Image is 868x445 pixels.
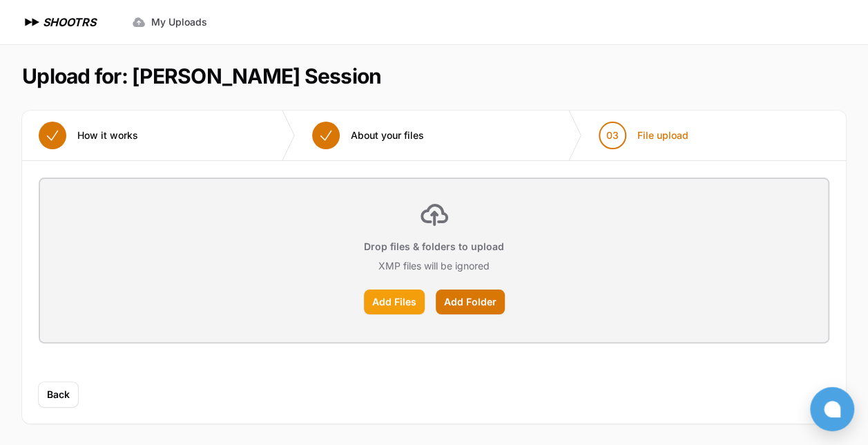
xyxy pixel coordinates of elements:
[77,129,138,142] span: How it works
[810,387,854,431] button: Open chat window
[351,129,424,142] span: About your files
[124,10,215,35] a: My Uploads
[637,129,688,142] span: File upload
[151,15,207,29] span: My Uploads
[436,290,505,314] label: Add Folder
[364,290,425,314] label: Add Files
[43,14,96,30] h1: SHOOTRS
[39,382,78,407] button: Back
[378,259,490,273] p: XMP files will be ignored
[22,14,96,30] a: SHOOTRS SHOOTRS
[606,129,619,142] span: 03
[22,64,381,88] h1: Upload for: [PERSON_NAME] Session
[582,111,705,160] button: 03 File upload
[22,14,43,30] img: SHOOTRS
[296,111,441,160] button: About your files
[47,388,70,401] span: Back
[364,240,504,254] p: Drop files & folders to upload
[22,111,155,160] button: How it works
